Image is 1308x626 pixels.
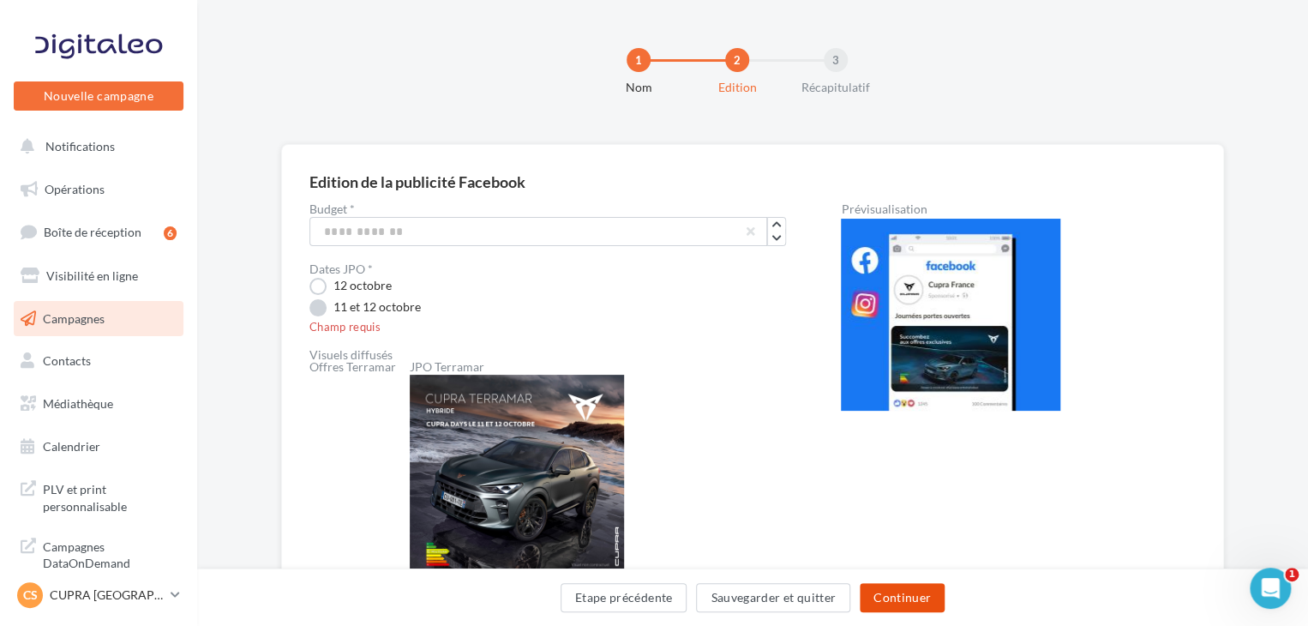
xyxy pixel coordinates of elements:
img: JPO Terramar [423,375,638,589]
p: CUPRA [GEOGRAPHIC_DATA][PERSON_NAME] [50,587,164,604]
label: Offres Terramar [309,361,410,373]
label: 11 et 12 octobre [309,299,421,316]
div: 2 [725,48,749,72]
div: Prévisualisation [841,203,1196,215]
a: Calendrier [10,429,187,465]
img: Offres Terramar [309,376,410,394]
div: 3 [824,48,848,72]
span: Notifications [45,139,115,153]
span: 1 [1285,568,1299,581]
button: Nouvelle campagne [14,81,183,111]
span: Boîte de réception [44,225,141,239]
span: Visibilité en ligne [46,268,138,283]
button: Continuer [860,583,945,612]
label: 12 octobre [309,278,392,295]
span: CS [23,587,38,604]
div: Edition [682,79,792,96]
iframe: Intercom live chat [1250,568,1291,609]
span: Calendrier [43,439,100,454]
a: Visibilité en ligne [10,258,187,294]
label: Dates JPO * [309,263,373,275]
div: 1 [627,48,651,72]
div: Edition de la publicité Facebook [309,174,525,190]
div: 6 [164,226,177,240]
button: Etape précédente [561,583,687,612]
img: operation-preview [841,219,1060,411]
a: Campagnes DataOnDemand [10,528,187,579]
span: Contacts [43,353,91,368]
div: Champ requis [309,320,786,335]
label: JPO Terramar [423,361,638,373]
div: Nom [584,79,693,96]
button: Sauvegarder et quitter [696,583,850,612]
span: Opérations [45,182,105,196]
div: Récapitulatif [781,79,891,96]
label: Budget * [309,203,786,215]
span: Campagnes DataOnDemand [43,535,177,572]
a: Contacts [10,343,187,379]
div: Visuels diffusés [309,349,786,361]
a: Campagnes [10,301,187,337]
span: PLV et print personnalisable [43,478,177,515]
button: Notifications [10,129,180,165]
a: CS CUPRA [GEOGRAPHIC_DATA][PERSON_NAME] [14,579,183,611]
a: Médiathèque [10,386,187,422]
span: Médiathèque [43,396,113,411]
a: Opérations [10,172,187,208]
span: Campagnes [43,310,105,325]
a: PLV et print personnalisable [10,471,187,521]
a: Boîte de réception6 [10,214,187,250]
